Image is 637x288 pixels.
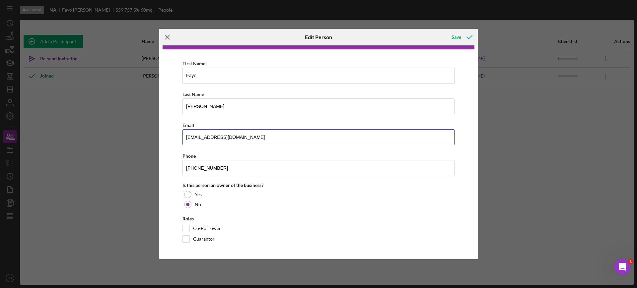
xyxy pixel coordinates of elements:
[195,202,201,207] label: No
[182,183,455,188] div: Is this person an owner of the business?
[445,30,478,44] button: Save
[195,192,202,197] label: Yes
[182,122,194,128] label: Email
[182,153,196,159] label: Phone
[614,259,630,275] iframe: Intercom live chat
[628,259,633,264] span: 1
[452,30,461,44] div: Save
[193,236,215,242] label: Guarantor
[182,216,455,221] div: Roles
[305,34,332,40] h6: Edit Person
[182,61,205,66] label: First Name
[193,225,221,232] label: Co-Borrower
[182,91,204,97] label: Last Name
